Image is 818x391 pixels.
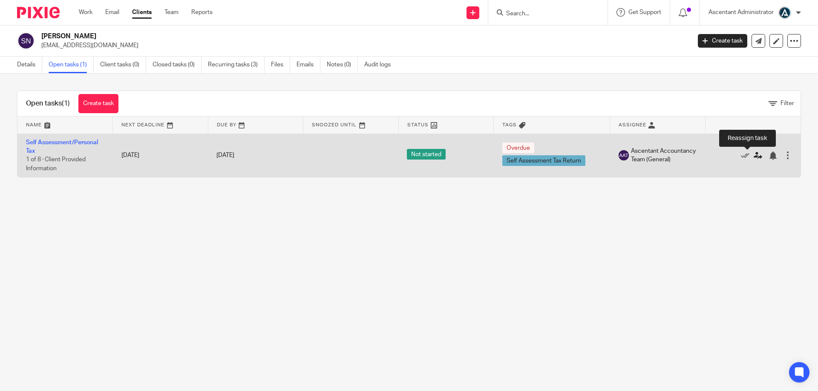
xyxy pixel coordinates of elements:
[312,123,357,127] span: Snoozed Until
[208,57,265,73] a: Recurring tasks (3)
[407,149,446,160] span: Not started
[113,134,208,177] td: [DATE]
[26,140,98,154] a: Self Assessment/Personal Tax
[297,57,320,73] a: Emails
[132,8,152,17] a: Clients
[631,147,697,164] span: Ascentant Accountancy Team (General)
[41,32,556,41] h2: [PERSON_NAME]
[100,57,146,73] a: Client tasks (0)
[778,6,792,20] img: Ascentant%20Round%20Only.png
[78,94,118,113] a: Create task
[216,152,234,158] span: [DATE]
[407,123,429,127] span: Status
[164,8,179,17] a: Team
[619,150,629,160] img: svg%3E
[17,57,42,73] a: Details
[502,155,585,166] span: Self Assessment Tax Return
[709,8,774,17] p: Ascentant Administrator
[364,57,397,73] a: Audit logs
[26,157,86,171] span: 1 of 8 · Client Provided Information
[505,10,582,18] input: Search
[26,99,70,108] h1: Open tasks
[628,9,661,15] span: Get Support
[781,100,794,106] span: Filter
[17,32,35,50] img: svg%3E
[191,8,213,17] a: Reports
[271,57,290,73] a: Files
[17,7,60,18] img: Pixie
[62,100,70,107] span: (1)
[79,8,92,17] a: Work
[327,57,358,73] a: Notes (0)
[502,123,517,127] span: Tags
[49,57,94,73] a: Open tasks (1)
[502,143,534,153] span: Overdue
[698,34,747,48] a: Create task
[741,151,754,160] a: Mark as done
[41,41,685,50] p: [EMAIL_ADDRESS][DOMAIN_NAME]
[105,8,119,17] a: Email
[153,57,202,73] a: Closed tasks (0)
